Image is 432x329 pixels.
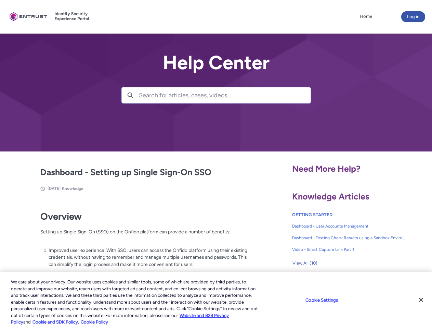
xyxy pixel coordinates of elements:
[358,11,374,22] a: Home
[48,186,61,191] span: [DATE]
[40,211,82,222] strong: Overview
[300,293,343,307] button: Cookie Settings
[122,87,139,103] button: Search
[292,235,406,241] span: Dashboard - Testing Check Results using a Sandbox Environment
[62,185,83,192] li: Knowledge
[292,258,317,268] span: View All (10)
[292,246,406,253] span: Video - Smart Capture Link Part 1
[49,247,248,268] p: Improved user experience: With SSO, users can access the Onfido platform using their existing cre...
[292,258,318,269] button: View All (10)
[292,191,369,202] span: Knowledge Articles
[81,319,108,325] a: Cookie Policy
[292,232,406,244] a: Dashboard - Testing Check Results using a Sandbox Environment
[292,220,406,232] a: Dashboard - User Accounts Management
[401,11,425,22] button: Log in
[292,163,361,174] span: Need More Help?
[414,292,429,307] button: Close
[292,244,406,255] a: Video - Smart Capture Link Part 1
[139,87,311,103] input: Search for articles, cases, videos...
[11,279,259,326] div: We care about your privacy. Our website uses cookies and similar tools, some of which are provide...
[32,319,79,325] a: Cookie and SDK Policy.
[121,52,311,73] h2: Help Center
[292,223,406,229] span: Dashboard - User Accounts Management
[292,212,332,217] a: GETTING STARTED
[40,228,248,242] p: Setting up Single Sign-On (SSO) on the Onfido platform can provide a number of benefits:
[40,166,248,179] h2: Dashboard - Setting up Single Sign-On SSO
